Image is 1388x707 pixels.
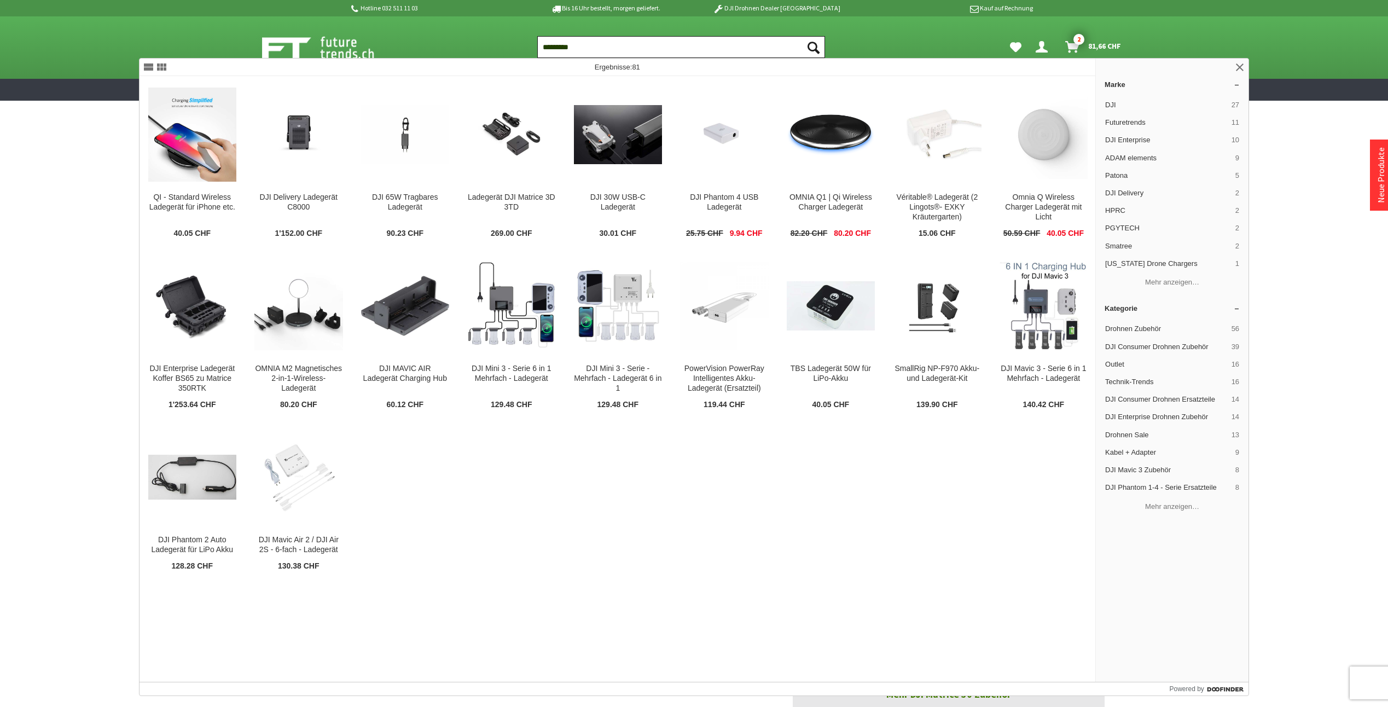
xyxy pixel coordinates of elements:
[565,77,671,247] a: DJI 30W USB-C Ladegerät DJI 30W USB-C Ladegerät 30.01 CHF
[1004,36,1027,58] a: Meine Favoriten
[595,63,640,71] span: Ergebnisse:
[1000,90,1088,179] img: Omnia Q Wireless Charger Ladegerät mit Licht
[140,419,246,580] a: DJI Phantom 2 Auto Ladegerät für LiPo Akku DJI Phantom 2 Auto Ladegerät für LiPo Akku 128.28 CHF
[730,229,763,239] span: 9.94 CHF
[704,400,745,410] span: 119.44 CHF
[1232,118,1239,128] span: 11
[1169,682,1248,696] a: Powered by
[1235,206,1239,216] span: 2
[1105,430,1227,440] span: Drohnen Sale
[140,248,246,419] a: DJI Enterprise Ladegerät Koffer BS65 zu Matrice 350RTK DJI Enterprise Ladegerät Koffer BS65 zu Ma...
[467,101,556,167] img: Ladegerät DJI Matrice 3D 3TD
[1232,395,1239,404] span: 14
[574,105,663,164] img: DJI 30W USB-C Ladegerät
[491,400,532,410] span: 129.48 CHF
[148,270,237,341] img: DJI Enterprise Ladegerät Koffer BS65 zu Matrice 350RTK
[1375,147,1386,203] a: Neue Produkte
[1000,364,1088,384] div: DJI Mavic 3 - Serie 6 in 1 Mehrfach - Ladegerät
[467,193,556,212] div: Ladegerät DJI Matrice 3D 3TD
[893,262,982,350] img: SmallRig NP-F970 Akku- und Ladegerät-Kit
[812,400,849,410] span: 40.05 CHF
[1232,100,1239,110] span: 27
[1096,300,1248,317] a: Kategorie
[1105,171,1231,181] span: Patona
[1088,37,1121,55] span: 81,66 CHF
[1003,229,1041,239] span: 50.59 CHF
[1235,483,1239,492] span: 8
[1105,483,1231,492] span: DJI Phantom 1-4 - Serie Ersatzteile
[1105,259,1231,269] span: [US_STATE] Drone Chargers
[1105,223,1231,233] span: PGYTECH
[262,34,398,61] a: Shop Futuretrends - zur Startseite wechseln
[1105,342,1227,352] span: DJI Consumer Drohnen Zubehör
[520,2,691,15] p: Bis 16 Uhr bestellt, morgen geliefert.
[537,36,825,58] input: Produkt, Marke, Kategorie, EAN, Artikelnummer…
[1105,412,1227,422] span: DJI Enterprise Drohnen Zubehör
[1105,241,1231,251] span: Smatree
[148,535,237,555] div: DJI Phantom 2 Auto Ladegerät für LiPo Akku
[1105,465,1231,475] span: DJI Mavic 3 Zubehör
[1232,324,1239,334] span: 56
[254,433,343,521] img: DJI Mavic Air 2 / DJI Air 2S - 6-fach - Ladegerät
[991,77,1097,247] a: Omnia Q Wireless Charger Ladegerät mit Licht Omnia Q Wireless Charger Ladegerät mit Licht 50.59 C...
[1232,135,1239,145] span: 10
[1235,153,1239,163] span: 9
[919,229,956,239] span: 15.06 CHF
[632,63,640,71] span: 81
[246,77,352,247] a: DJI Delivery Ladegerät C8000 DJI Delivery Ladegerät C8000 1'152.00 CHF
[1105,360,1227,369] span: Outlet
[275,229,322,239] span: 1'152.00 CHF
[361,105,450,164] img: DJI 65W Tragbares Ladegerät
[280,400,317,410] span: 80.20 CHF
[1232,412,1239,422] span: 14
[386,229,423,239] span: 90.23 CHF
[172,561,213,571] span: 128.28 CHF
[680,364,769,393] div: PowerVision PowerRay Intelligentes Akku-Ladegerät (Ersatzteil)
[1105,153,1231,163] span: ADAM elements
[352,248,458,419] a: DJI MAVIC AIR Ladegerät Charging Hub DJI MAVIC AIR Ladegerät Charging Hub 60.12 CHF
[148,455,237,499] img: DJI Phantom 2 Auto Ladegerät für LiPo Akku
[386,400,423,410] span: 60.12 CHF
[1105,448,1231,457] span: Kabel + Adapter
[1061,36,1126,58] a: Warenkorb
[1105,395,1227,404] span: DJI Consumer Drohnen Ersatzteile
[1105,100,1227,110] span: DJI
[1105,206,1231,216] span: HPRC
[1105,377,1227,387] span: Technik-Trends
[254,193,343,212] div: DJI Delivery Ladegerät C8000
[246,248,352,419] a: OMNIA M2 Magnetisches 2-in-1-Wireless-Ladegerät OMNIA M2 Magnetisches 2-in-1-Wireless-Ladegerät 8...
[254,101,343,167] img: DJI Delivery Ladegerät C8000
[169,400,216,410] span: 1'253.64 CHF
[680,105,769,164] img: DJI Phantom 4 USB Ladegerät
[884,77,990,247] a: Véritable® Ladegerät (2 Lingots®- EXKY Kräutergarten) Véritable® Ladegerät (2 Lingots®- EXKY Kräu...
[574,364,663,393] div: DJI Mini 3 - Serie - Mehrfach - Ladegerät 6 in 1
[599,229,636,239] span: 30.01 CHF
[361,276,450,336] img: DJI MAVIC AIR Ladegerät Charging Hub
[148,88,237,182] img: QI - Standard Wireless Ladegerät für iPhone etc.
[862,2,1033,15] p: Kauf auf Rechnung
[173,229,211,239] span: 40.05 CHF
[1235,223,1239,233] span: 2
[140,77,246,247] a: QI - Standard Wireless Ladegerät für iPhone etc. QI - Standard Wireless Ladegerät für iPhone etc....
[893,193,982,222] div: Véritable® Ladegerät (2 Lingots®- EXKY Kräutergarten)
[1105,135,1227,145] span: DJI Enterprise
[491,229,532,239] span: 269.00 CHF
[791,229,828,239] span: 82.20 CHF
[361,193,450,212] div: DJI 65W Tragbares Ladegerät
[1232,360,1239,369] span: 16
[787,364,875,384] div: TBS Ladegerät 50W für LiPo-Akku
[916,400,957,410] span: 139.90 CHF
[787,281,875,331] img: TBS Ladegerät 50W für LiPo-Akku
[1023,400,1064,410] span: 140.42 CHF
[787,113,875,157] img: OMNIA Q1 | Qi Wireless Charger Ladegerät
[458,77,565,247] a: Ladegerät DJI Matrice 3D 3TD Ladegerät DJI Matrice 3D 3TD 269.00 CHF
[1047,229,1084,239] span: 40.05 CHF
[458,248,565,419] a: DJI Mini 3 - Serie 6 in 1 Mehrfach - Ladegerät DJI Mini 3 - Serie 6 in 1 Mehrfach - Ladegerät 129...
[1100,274,1244,292] button: Mehr anzeigen…
[1073,34,1084,45] span: 2
[352,77,458,247] a: DJI 65W Tragbares Ladegerät DJI 65W Tragbares Ladegerät 90.23 CHF
[467,364,556,384] div: DJI Mini 3 - Serie 6 in 1 Mehrfach - Ladegerät
[834,229,871,239] span: 80.20 CHF
[686,229,723,239] span: 25.75 CHF
[361,364,450,384] div: DJI MAVIC AIR Ladegerät Charging Hub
